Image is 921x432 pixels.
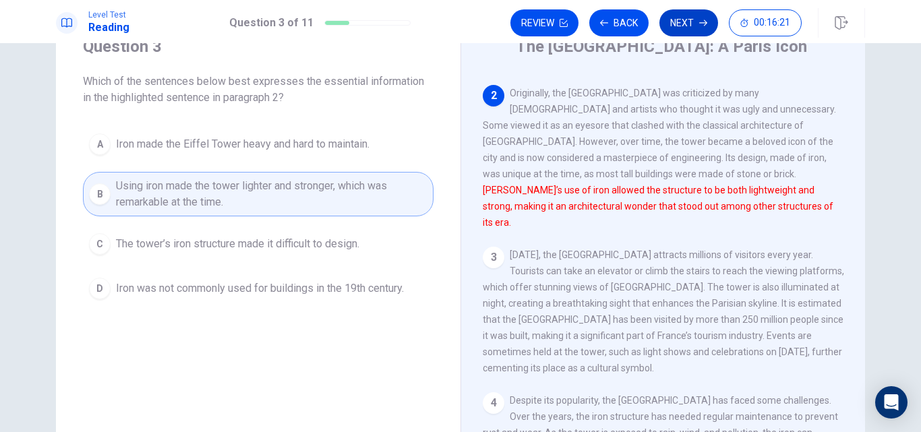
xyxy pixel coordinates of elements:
button: CThe tower’s iron structure made it difficult to design. [83,227,434,261]
h4: Question 3 [83,36,434,57]
div: C [89,233,111,255]
span: Level Test [88,10,129,20]
span: Iron was not commonly used for buildings in the 19th century. [116,280,404,297]
button: AIron made the Eiffel Tower heavy and hard to maintain. [83,127,434,161]
button: DIron was not commonly used for buildings in the 19th century. [83,272,434,305]
div: Open Intercom Messenger [875,386,908,419]
button: Next [659,9,718,36]
button: BUsing iron made the tower lighter and stronger, which was remarkable at the time. [83,172,434,216]
span: 00:16:21 [754,18,790,28]
div: 3 [483,247,504,268]
div: 4 [483,392,504,414]
span: Using iron made the tower lighter and stronger, which was remarkable at the time. [116,178,427,210]
h1: Question 3 of 11 [229,15,314,31]
div: A [89,133,111,155]
div: B [89,183,111,205]
font: [PERSON_NAME]’s use of iron allowed the structure to be both lightweight and strong, making it an... [483,185,833,228]
span: Which of the sentences below best expresses the essential information in the highlighted sentence... [83,73,434,106]
span: Iron made the Eiffel Tower heavy and hard to maintain. [116,136,369,152]
h4: The [GEOGRAPHIC_DATA]: A Paris Icon [516,36,807,57]
button: Back [589,9,649,36]
span: The tower’s iron structure made it difficult to design. [116,236,359,252]
button: Review [510,9,578,36]
div: D [89,278,111,299]
span: [DATE], the [GEOGRAPHIC_DATA] attracts millions of visitors every year. Tourists can take an elev... [483,249,844,373]
div: 2 [483,85,504,106]
h1: Reading [88,20,129,36]
button: 00:16:21 [729,9,802,36]
span: Originally, the [GEOGRAPHIC_DATA] was criticized by many [DEMOGRAPHIC_DATA] and artists who thoug... [483,88,836,228]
